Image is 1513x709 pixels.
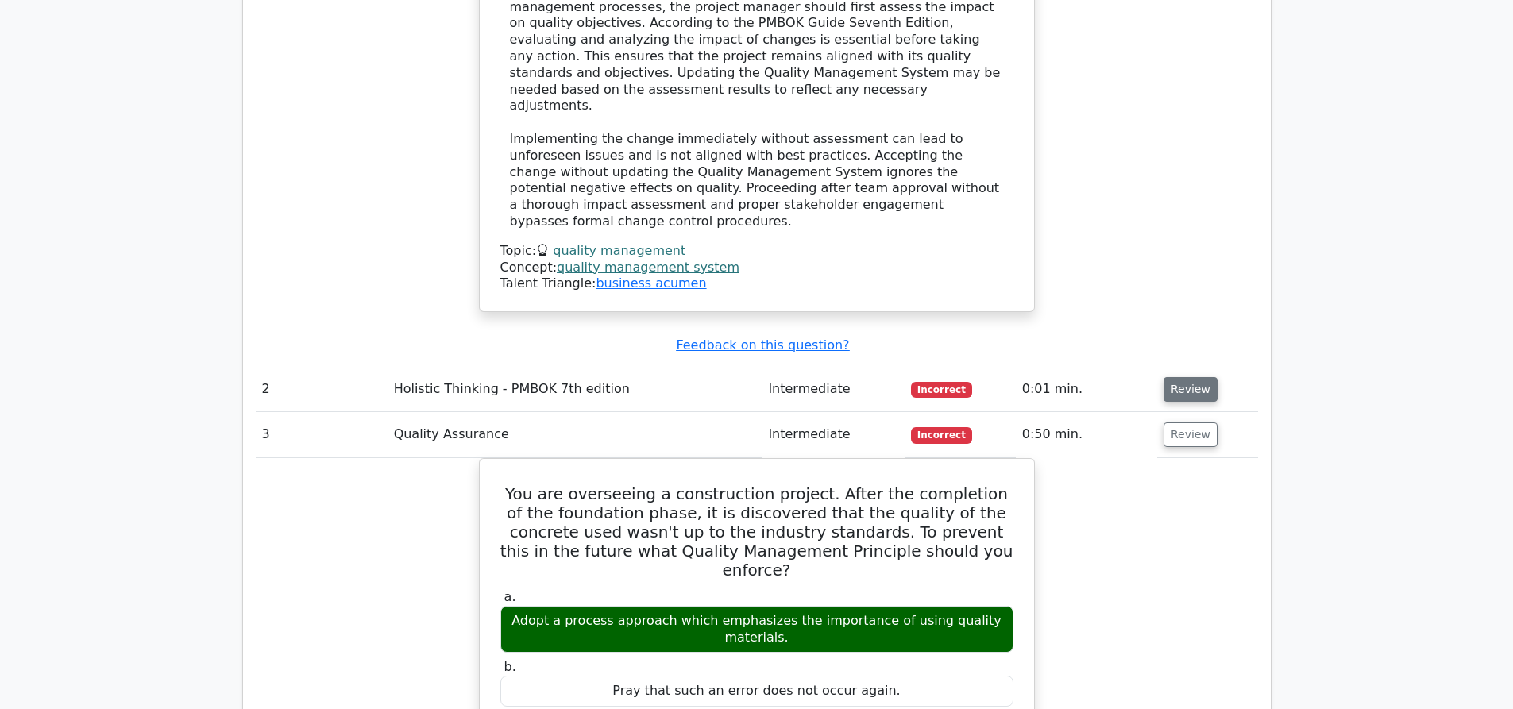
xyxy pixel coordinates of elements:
[500,243,1013,260] div: Topic:
[388,367,762,412] td: Holistic Thinking - PMBOK 7th edition
[256,367,388,412] td: 2
[500,676,1013,707] div: Pray that such an error does not occur again.
[762,367,905,412] td: Intermediate
[500,260,1013,276] div: Concept:
[676,337,849,353] a: Feedback on this question?
[557,260,739,275] a: quality management system
[1164,377,1218,402] button: Review
[553,243,685,258] a: quality management
[1164,422,1218,447] button: Review
[911,427,972,443] span: Incorrect
[596,276,706,291] a: business acumen
[911,382,972,398] span: Incorrect
[500,606,1013,653] div: Adopt a process approach which emphasizes the importance of using quality materials.
[504,659,516,674] span: b.
[762,412,905,457] td: Intermediate
[1016,367,1157,412] td: 0:01 min.
[256,412,388,457] td: 3
[388,412,762,457] td: Quality Assurance
[1016,412,1157,457] td: 0:50 min.
[500,243,1013,292] div: Talent Triangle:
[499,484,1015,580] h5: You are overseeing a construction project. After the completion of the foundation phase, it is di...
[504,589,516,604] span: a.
